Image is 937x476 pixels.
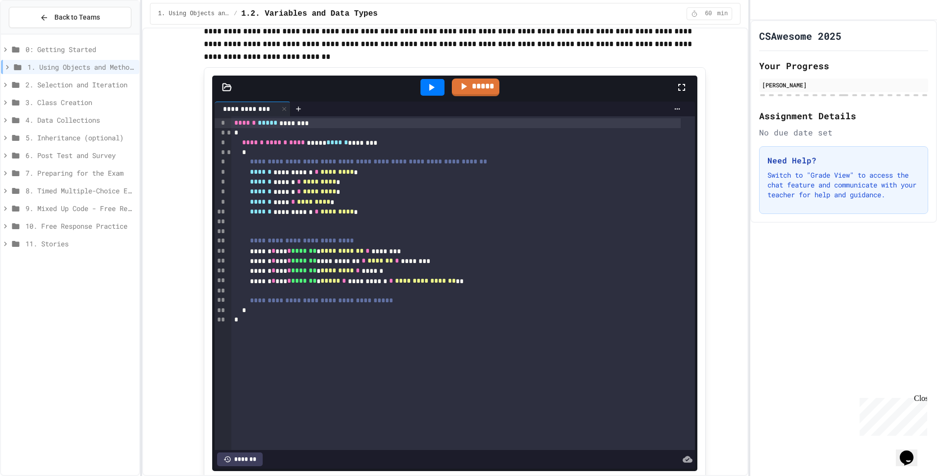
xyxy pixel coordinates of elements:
span: 1. Using Objects and Methods [27,62,135,72]
h2: Assignment Details [759,109,928,123]
span: min [717,10,728,18]
div: Chat with us now!Close [4,4,68,62]
span: 11. Stories [25,238,135,249]
span: Back to Teams [54,12,100,23]
span: 6. Post Test and Survey [25,150,135,160]
h2: Your Progress [759,59,928,73]
span: 10. Free Response Practice [25,221,135,231]
div: No due date set [759,127,928,138]
p: Switch to "Grade View" to access the chat feature and communicate with your teacher for help and ... [767,170,920,200]
div: [PERSON_NAME] [762,80,925,89]
span: 8. Timed Multiple-Choice Exams [25,185,135,196]
h3: Need Help? [767,155,920,166]
span: 2. Selection and Iteration [25,79,135,90]
span: / [234,10,237,18]
span: 7. Preparing for the Exam [25,168,135,178]
button: Back to Teams [9,7,131,28]
span: 4. Data Collections [25,115,135,125]
span: 1. Using Objects and Methods [158,10,230,18]
span: 9. Mixed Up Code - Free Response Practice [25,203,135,213]
span: 60 [701,10,716,18]
span: 1.2. Variables and Data Types [241,8,377,20]
iframe: chat widget [856,394,927,436]
span: 3. Class Creation [25,97,135,107]
h1: CSAwesome 2025 [759,29,841,43]
iframe: chat widget [896,437,927,466]
span: 0: Getting Started [25,44,135,54]
span: 5. Inheritance (optional) [25,132,135,143]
